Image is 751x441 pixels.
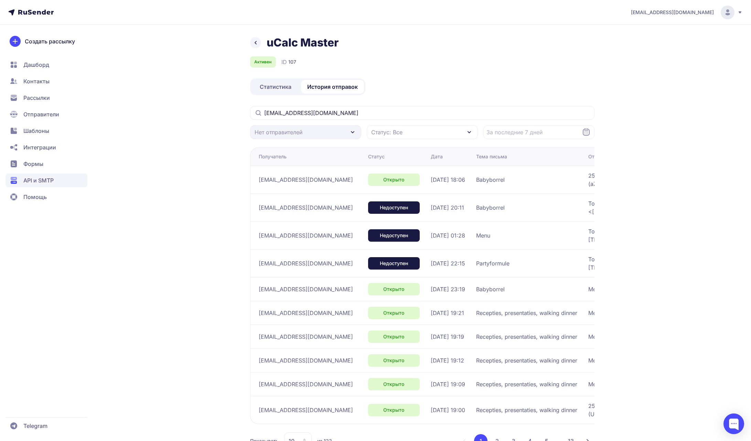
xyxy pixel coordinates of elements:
[431,259,465,267] span: [DATE] 22:15
[431,356,464,365] span: [DATE] 19:12
[6,419,87,433] a: Telegram
[380,260,408,267] span: Недоступен
[476,356,577,365] span: Recepties, presentaties, walking dinner
[476,406,577,414] span: Recepties, presentaties, walking dinner
[250,106,594,120] input: Поиск
[23,193,47,201] span: Помощь
[383,357,404,364] span: Открыто
[476,203,505,212] span: Babyborrel
[251,80,300,94] a: Статистика
[267,36,339,50] h1: uCalc Master
[383,176,404,183] span: Открыто
[431,203,464,212] span: [DATE] 20:11
[476,153,507,160] div: Тема письма
[259,176,353,184] span: [EMAIL_ADDRESS][DOMAIN_NAME]
[23,422,47,430] span: Telegram
[371,128,403,136] span: Статус: Все
[476,285,505,293] span: Babyborrel
[259,406,353,414] span: [EMAIL_ADDRESS][DOMAIN_NAME]
[476,176,505,184] span: Babyborrel
[281,58,296,66] div: ID
[476,309,577,317] span: Recepties, presentaties, walking dinner
[383,407,404,413] span: Открыто
[23,143,56,151] span: Интеграции
[476,333,577,341] span: Recepties, presentaties, walking dinner
[259,380,353,388] span: [EMAIL_ADDRESS][DOMAIN_NAME]
[23,176,54,185] span: API и SMTP
[631,9,714,16] span: [EMAIL_ADDRESS][DOMAIN_NAME]
[431,406,465,414] span: [DATE] 19:00
[23,160,43,168] span: Формы
[380,232,408,239] span: Недоступен
[259,153,287,160] div: Получатель
[259,203,353,212] span: [EMAIL_ADDRESS][DOMAIN_NAME]
[260,83,291,91] span: Статистика
[476,380,577,388] span: Recepties, presentaties, walking dinner
[431,176,465,184] span: [DATE] 18:06
[23,110,59,118] span: Отправители
[25,37,75,45] span: Создать рассылку
[476,259,509,267] span: Partyformule
[383,309,404,316] span: Открыто
[307,83,358,91] span: История отправок
[588,153,618,160] div: Ответ SMTP
[383,286,404,293] span: Открыто
[301,80,364,94] a: История отправок
[431,309,464,317] span: [DATE] 19:21
[383,381,404,388] span: Открыто
[259,356,353,365] span: [EMAIL_ADDRESS][DOMAIN_NAME]
[368,153,385,160] div: Статус
[383,333,404,340] span: Открыто
[259,259,353,267] span: [EMAIL_ADDRESS][DOMAIN_NAME]
[431,231,465,240] span: [DATE] 01:28
[288,59,296,65] span: 107
[483,125,594,139] input: Datepicker input
[254,59,271,65] span: Активен
[476,231,490,240] span: Menu
[380,204,408,211] span: Недоступен
[431,285,465,293] span: [DATE] 23:19
[23,94,50,102] span: Рассылки
[431,380,465,388] span: [DATE] 19:09
[431,153,443,160] div: Дата
[259,333,353,341] span: [EMAIL_ADDRESS][DOMAIN_NAME]
[259,285,353,293] span: [EMAIL_ADDRESS][DOMAIN_NAME]
[259,309,353,317] span: [EMAIL_ADDRESS][DOMAIN_NAME]
[431,333,464,341] span: [DATE] 19:19
[259,231,353,240] span: [EMAIL_ADDRESS][DOMAIN_NAME]
[23,127,49,135] span: Шаблоны
[23,77,50,85] span: Контакты
[23,61,49,69] span: Дашборд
